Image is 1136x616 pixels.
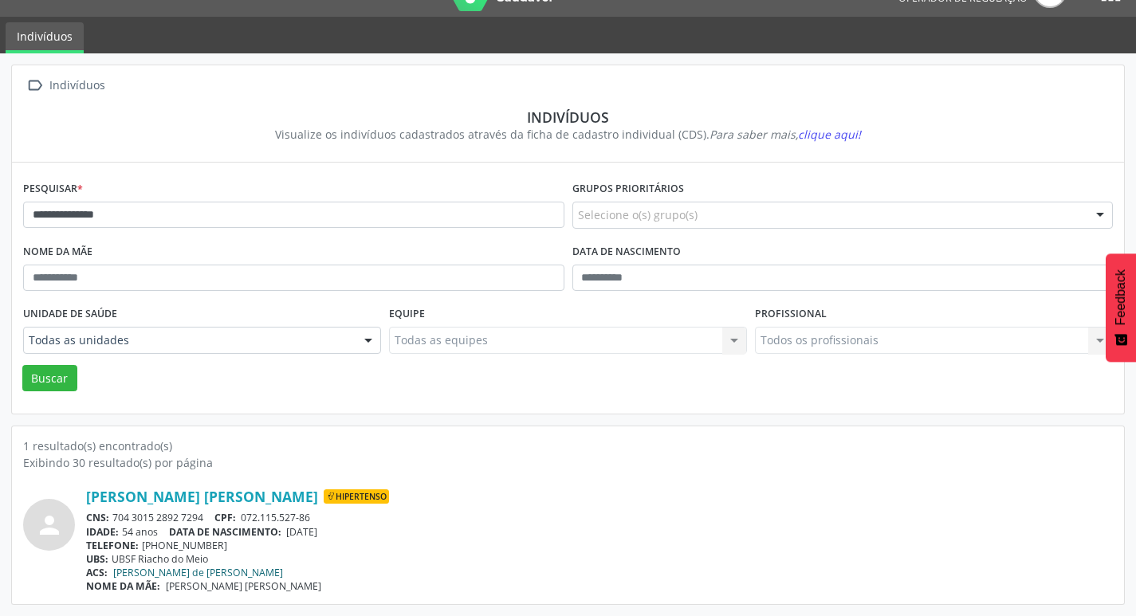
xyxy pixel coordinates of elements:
div: Visualize os indivíduos cadastrados através da ficha de cadastro individual (CDS). [34,126,1102,143]
label: Grupos prioritários [572,177,684,202]
div: Exibindo 30 resultado(s) por página [23,454,1113,471]
span: [DATE] [286,525,317,539]
span: Feedback [1114,269,1128,325]
span: Hipertenso [324,489,389,504]
a: [PERSON_NAME] de [PERSON_NAME] [113,566,283,579]
span: ACS: [86,566,108,579]
span: CPF: [214,511,236,524]
div: [PHONE_NUMBER] [86,539,1113,552]
span: Todas as unidades [29,332,348,348]
div: 54 anos [86,525,1113,539]
span: TELEFONE: [86,539,139,552]
div: Indivíduos [34,108,1102,126]
div: 704 3015 2892 7294 [86,511,1113,524]
div: 1 resultado(s) encontrado(s) [23,437,1113,454]
span: DATA DE NASCIMENTO: [169,525,281,539]
label: Equipe [389,302,425,327]
span: Selecione o(s) grupo(s) [578,206,698,223]
label: Unidade de saúde [23,302,117,327]
button: Buscar [22,365,77,392]
span: UBS: [86,552,108,566]
button: Feedback - Mostrar pesquisa [1106,253,1136,362]
i: Para saber mais, [710,127,861,142]
span: clique aqui! [798,127,861,142]
span: CNS: [86,511,109,524]
label: Pesquisar [23,177,83,202]
div: UBSF Riacho do Meio [86,552,1113,566]
div: Indivíduos [46,74,108,97]
a: [PERSON_NAME] [PERSON_NAME] [86,488,318,505]
label: Profissional [755,302,827,327]
label: Nome da mãe [23,240,92,265]
a: Indivíduos [6,22,84,53]
span: [PERSON_NAME] [PERSON_NAME] [166,579,321,593]
span: 072.115.527-86 [241,511,310,524]
span: IDADE: [86,525,119,539]
i:  [23,74,46,97]
i: person [35,511,64,539]
label: Data de nascimento [572,240,681,265]
a:  Indivíduos [23,74,108,97]
span: NOME DA MÃE: [86,579,160,593]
